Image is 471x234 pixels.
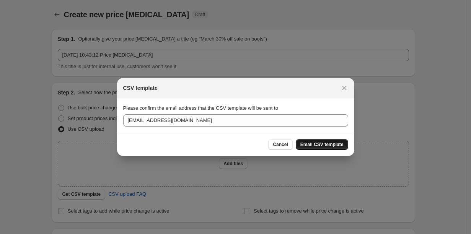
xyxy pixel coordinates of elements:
[339,83,350,93] button: Close
[123,84,158,92] h2: CSV template
[296,139,348,150] button: Email CSV template
[268,139,292,150] button: Cancel
[300,141,344,148] span: Email CSV template
[273,141,288,148] span: Cancel
[123,105,278,111] span: Please confirm the email address that the CSV template will be sent to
